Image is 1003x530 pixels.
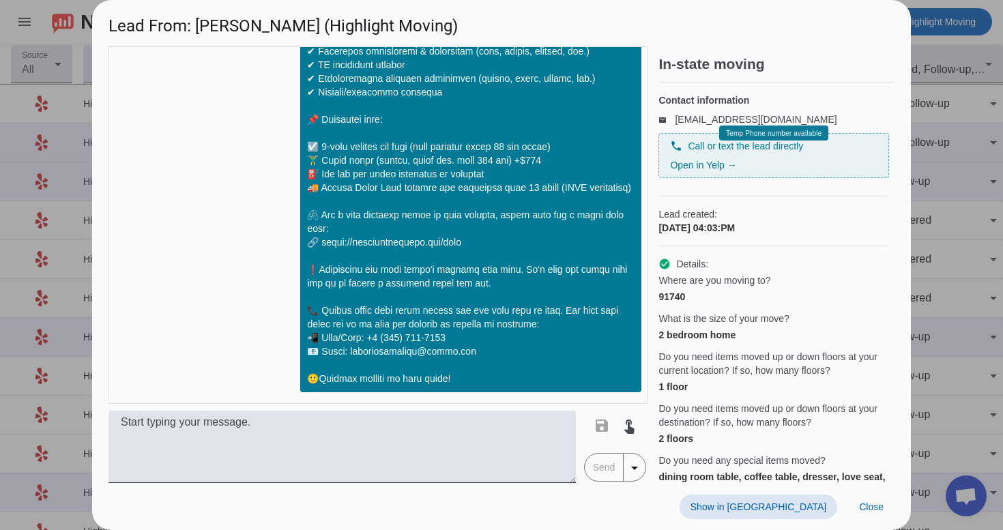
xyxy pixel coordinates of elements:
[658,290,889,304] div: 91740
[658,312,789,325] span: What is the size of your move?
[658,380,889,394] div: 1 floor
[658,57,895,71] h2: In-state moving
[658,328,889,342] div: 2 bedroom home
[658,350,889,377] span: Do you need items moved up or down floors at your current location? If so, how many floors?
[658,402,889,429] span: Do you need items moved up or down floors at your destination? If so, how many floors?
[658,116,675,123] mat-icon: email
[676,257,708,271] span: Details:
[658,432,889,445] div: 2 floors
[658,470,889,497] div: dining room table, coffee table, dresser, love seat, tv, tv stand and cpu table and monitor
[658,454,825,467] span: Do you need any special items moved?
[670,140,682,152] mat-icon: phone
[675,114,837,125] a: [EMAIL_ADDRESS][DOMAIN_NAME]
[626,460,643,476] mat-icon: arrow_drop_down
[621,417,637,434] mat-icon: touch_app
[848,495,895,519] button: Close
[691,501,826,512] span: Show in [GEOGRAPHIC_DATA]
[658,93,889,107] h4: Contact information
[658,207,889,221] span: Lead created:
[670,160,736,171] a: Open in Yelp →
[680,495,837,519] button: Show in [GEOGRAPHIC_DATA]
[658,221,889,235] div: [DATE] 04:03:PM
[859,501,884,512] span: Close
[726,130,822,137] span: Temp Phone number available
[658,258,671,270] mat-icon: check_circle
[658,274,770,287] span: Where are you moving to?
[688,139,803,153] span: Call or text the lead directly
